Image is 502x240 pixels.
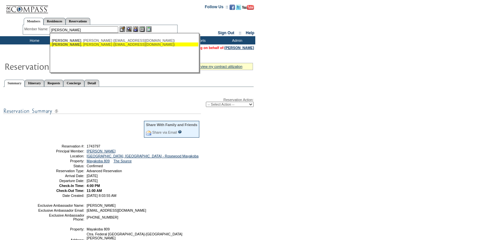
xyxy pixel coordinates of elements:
[37,194,84,198] td: Date Created:
[43,18,66,25] a: Residences
[52,39,81,42] span: [PERSON_NAME]
[37,159,84,163] td: Property:
[146,26,152,32] img: b_calculator.gif
[246,31,254,35] a: Help
[87,164,103,168] span: Confirmed
[15,36,53,44] td: Home
[3,107,201,115] img: subTtlResSummary.gif
[84,80,99,87] a: Detail
[37,203,84,207] td: Exclusive Ambassador Name:
[139,26,145,32] img: Reservations
[37,179,84,183] td: Departure Date:
[242,7,254,11] a: Subscribe to our YouTube Channel
[87,144,100,148] span: 1743797
[225,46,254,50] a: [PERSON_NAME]
[37,213,84,221] td: Exclusive Ambassador Phone:
[87,194,116,198] span: [DATE] 8:03:55 AM
[52,42,197,46] div: , [PERSON_NAME] ([EMAIL_ADDRESS][DOMAIN_NAME])
[179,46,254,50] span: You are acting on behalf of:
[25,80,44,87] a: Itinerary
[236,7,241,11] a: Follow us on Twitter
[114,159,132,163] a: The Source
[52,42,81,46] span: [PERSON_NAME]
[178,130,182,134] input: What is this?
[133,26,138,32] img: Impersonate
[37,154,84,158] td: Location:
[37,169,84,173] td: Reservation Type:
[37,144,84,148] td: Reservation #:
[66,18,90,25] a: Reservations
[239,31,241,35] span: ::
[230,5,235,10] img: Become our fan on Facebook
[56,189,84,193] strong: Check-Out Time:
[120,26,125,32] img: b_edit.gif
[59,184,84,188] strong: Check-In Time:
[37,174,84,178] td: Arrival Date:
[87,179,98,183] span: [DATE]
[87,184,100,188] span: 4:00 PM
[87,174,98,178] span: [DATE]
[126,26,132,32] img: View
[152,130,177,134] a: Share via Email
[87,215,118,219] span: [PHONE_NUMBER]
[52,39,197,42] div: , [PERSON_NAME] ([EMAIL_ADDRESS][DOMAIN_NAME])
[198,65,242,68] a: » view my contract utilization
[87,189,102,193] span: 11:00 AM
[87,154,199,158] a: [GEOGRAPHIC_DATA], [GEOGRAPHIC_DATA] - Rosewood Mayakoba
[37,208,84,212] td: Exclusive Ambassador Email:
[37,164,84,168] td: Status:
[87,208,146,212] span: [EMAIL_ADDRESS][DOMAIN_NAME]
[37,227,84,231] td: Property:
[87,159,110,163] a: Mayakoba 809
[205,4,228,12] td: Follow Us ::
[37,149,84,153] td: Principal Member:
[217,36,255,44] td: Admin
[4,60,136,73] img: Reservaton Summary
[146,123,197,127] div: Share With Family and Friends
[230,7,235,11] a: Become our fan on Facebook
[87,149,116,153] a: [PERSON_NAME]
[87,203,116,207] span: [PERSON_NAME]
[24,18,44,25] a: Members
[3,98,254,107] div: Reservation Action:
[218,31,234,35] a: Sign Out
[87,169,122,173] span: Advanced Reservation
[242,5,254,10] img: Subscribe to our YouTube Channel
[4,80,25,87] a: Summary
[63,80,84,87] a: Concierge
[236,5,241,10] img: Follow us on Twitter
[44,80,63,87] a: Requests
[87,227,110,231] span: Mayakoba 809
[24,26,50,32] div: Member Name:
